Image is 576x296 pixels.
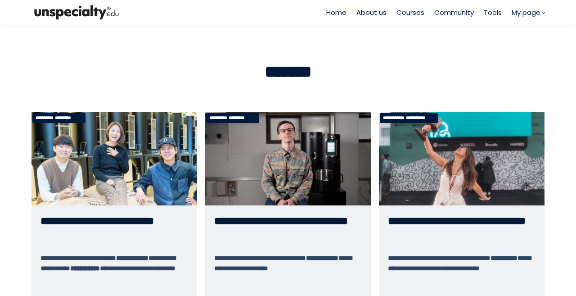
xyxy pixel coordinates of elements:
[326,7,346,18] a: Home
[434,7,474,18] a: Community
[396,7,424,18] a: Courses
[356,7,387,18] a: About us
[484,7,502,18] a: Tools
[512,7,540,18] span: My page
[31,3,121,22] img: bc390a18feecddb333977e298b3a00a1.png
[512,7,544,18] a: My page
